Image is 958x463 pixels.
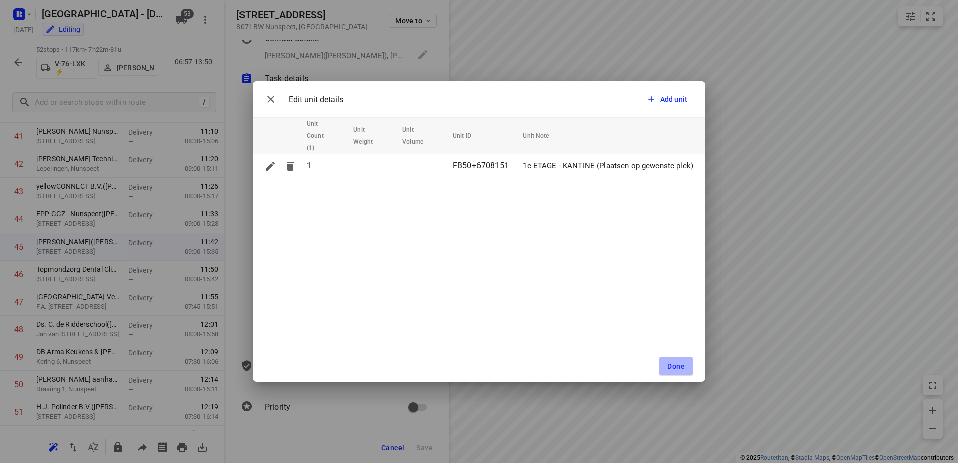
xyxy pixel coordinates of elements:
[667,362,685,370] span: Done
[353,124,390,148] span: Unit Weight
[523,130,562,142] span: Unit Note
[260,156,280,176] button: Edit
[307,118,341,154] span: Unit Count (1)
[303,154,349,178] td: 1
[523,160,693,172] p: 1e ETAGE - KANTINE (Plaatsen op gewenste plek)
[449,154,519,178] td: FB50+6708151
[659,357,693,376] button: Done
[261,89,343,109] div: Edit unit details
[642,90,693,108] button: Add unit
[453,130,485,142] span: Unit ID
[280,156,300,176] button: Delete
[660,94,687,104] span: Add unit
[402,124,441,148] span: Unit Volume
